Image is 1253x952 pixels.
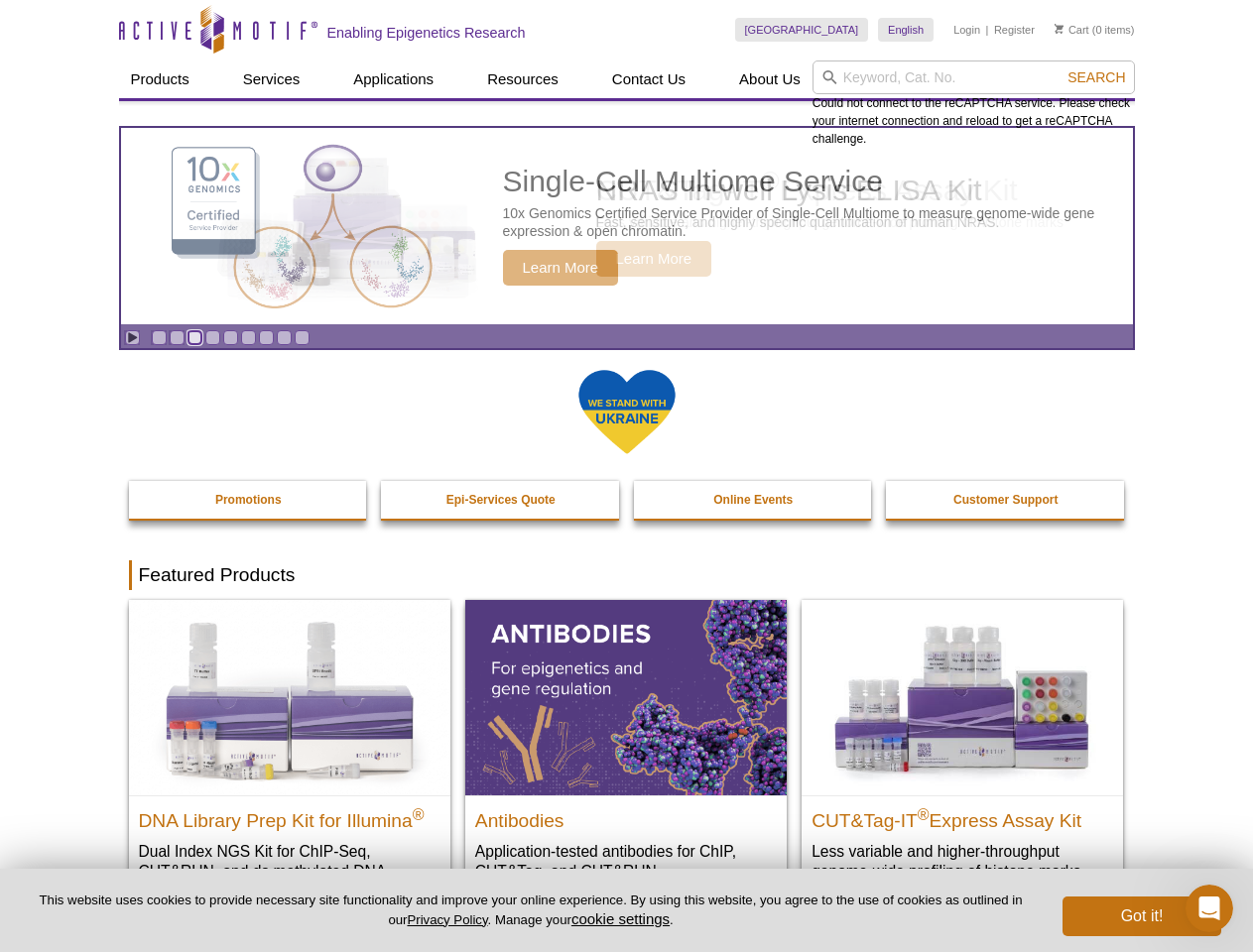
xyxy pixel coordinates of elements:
a: DNA Library Prep Kit for Illumina DNA Library Prep Kit for Illumina® Dual Index NGS Kit for ChIP-... [129,600,450,920]
a: Go to slide 5 [223,330,238,345]
iframe: Intercom live chat [1186,885,1233,932]
img: Single-Cell Multiome Service [153,136,450,317]
img: Your Cart [1055,24,1064,34]
strong: Epi-Services Quote [446,493,556,507]
div: Could not connect to the reCAPTCHA service. Please check your internet connection and reload to g... [813,60,1135,148]
a: Register [994,23,1035,37]
a: Resources [475,60,570,98]
li: (0 items) [1055,18,1135,42]
a: CUT&Tag-IT® Express Assay Kit CUT&Tag-IT®Express Assay Kit Less variable and higher-throughput ge... [802,600,1123,900]
a: English [878,18,934,42]
a: [GEOGRAPHIC_DATA] [735,18,869,42]
img: All Antibodies [465,600,787,794]
img: We Stand With Ukraine [577,368,677,456]
a: Go to slide 7 [259,330,274,345]
a: Toggle autoplay [125,330,140,345]
img: CUT&Tag-IT® Express Assay Kit [802,600,1123,794]
strong: Customer Support [953,493,1058,507]
p: Dual Index NGS Kit for ChIP-Seq, CUT&RUN, and ds methylated DNA assays. [139,841,440,901]
p: Less variable and higher-throughput genome-wide profiling of histone marks​. [812,841,1113,882]
a: Go to slide 6 [241,330,256,345]
img: DNA Library Prep Kit for Illumina [129,600,450,794]
a: Go to slide 2 [170,330,185,345]
a: Services [231,60,313,98]
a: Go to slide 3 [188,330,202,345]
a: Customer Support [886,481,1126,519]
h2: Enabling Epigenetics Research [327,24,526,42]
span: Learn More [503,250,619,286]
a: Cart [1055,23,1089,37]
button: Search [1062,68,1131,86]
h2: CUT&Tag-IT Express Assay Kit [812,801,1113,831]
a: Applications [341,60,445,98]
a: Go to slide 4 [205,330,220,345]
button: Got it! [1063,896,1221,936]
a: Go to slide 1 [152,330,167,345]
a: Go to slide 9 [295,330,310,345]
h2: Antibodies [475,801,777,831]
a: Products [119,60,201,98]
p: Application-tested antibodies for ChIP, CUT&Tag, and CUT&RUN. [475,841,777,882]
sup: ® [413,805,425,822]
a: All Antibodies Antibodies Application-tested antibodies for ChIP, CUT&Tag, and CUT&RUN. [465,600,787,900]
a: About Us [727,60,813,98]
a: Login [953,23,980,37]
h2: DNA Library Prep Kit for Illumina [139,801,440,831]
a: Single-Cell Multiome Service Single-Cell Multiome Service 10x Genomics Certified Service Provider... [121,128,1133,324]
h2: Featured Products [129,560,1125,590]
a: Online Events [634,481,874,519]
a: Epi-Services Quote [381,481,621,519]
a: Privacy Policy [407,912,487,927]
span: Search [1067,69,1125,85]
strong: Online Events [713,493,793,507]
a: Go to slide 8 [277,330,292,345]
p: This website uses cookies to provide necessary site functionality and improve your online experie... [32,892,1030,929]
strong: Promotions [215,493,282,507]
article: Single-Cell Multiome Service [121,128,1133,324]
h2: Single-Cell Multiome Service [503,167,1123,196]
button: cookie settings [571,910,670,927]
p: 10x Genomics Certified Service Provider of Single-Cell Multiome to measure genome-wide gene expre... [503,204,1123,240]
input: Keyword, Cat. No. [813,60,1135,94]
sup: ® [918,805,930,822]
a: Contact Us [600,60,697,98]
li: | [986,18,989,42]
a: Promotions [129,481,369,519]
